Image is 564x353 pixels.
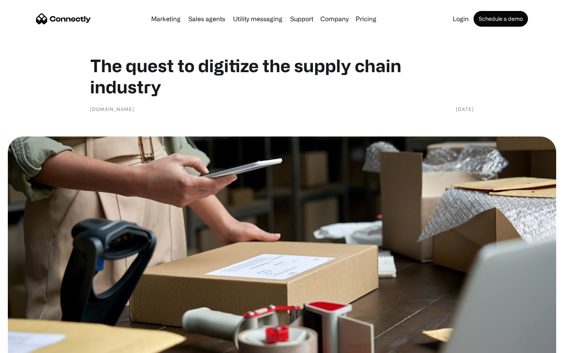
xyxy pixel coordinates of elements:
[16,339,47,350] ul: Language list
[8,339,47,350] aside: Language selected: English
[474,11,528,27] a: Schedule a demo
[318,13,351,24] div: Company
[90,105,134,113] div: [DOMAIN_NAME]
[450,16,472,22] a: Login
[352,16,380,22] a: Pricing
[456,105,474,113] div: [DATE]
[185,16,228,22] a: Sales agents
[287,16,316,22] a: Support
[36,13,91,25] a: home
[320,13,349,24] div: Company
[230,16,286,22] a: Utility messaging
[148,16,184,22] a: Marketing
[90,55,474,97] h1: The quest to digitize the supply chain industry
